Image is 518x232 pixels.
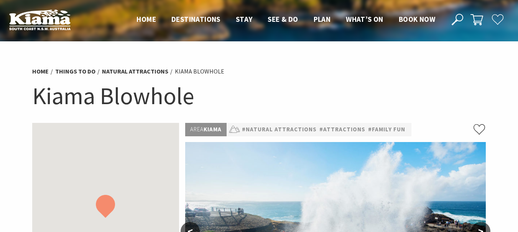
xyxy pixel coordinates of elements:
span: Area [190,126,204,133]
a: Natural Attractions [102,67,168,75]
span: See & Do [268,15,298,24]
nav: Main Menu [129,13,443,26]
p: Kiama [185,123,227,136]
span: Plan [314,15,331,24]
a: Home [32,67,49,75]
span: What’s On [346,15,383,24]
a: #Attractions [319,125,365,134]
span: Book now [399,15,435,24]
h1: Kiama Blowhole [32,80,486,111]
a: #Family Fun [368,125,405,134]
a: Things To Do [55,67,95,75]
span: Destinations [171,15,220,24]
li: Kiama Blowhole [175,67,224,77]
a: #Natural Attractions [242,125,317,134]
img: Kiama Logo [9,9,71,30]
span: Stay [236,15,253,24]
span: Home [136,15,156,24]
